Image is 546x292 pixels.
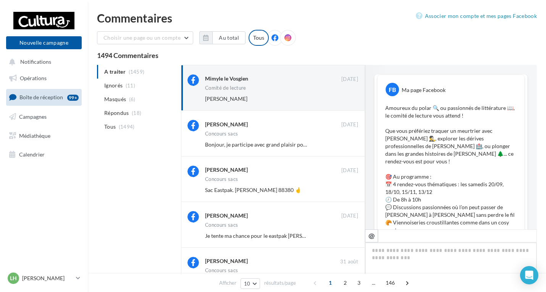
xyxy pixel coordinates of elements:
div: Ma page Facebook [402,86,446,94]
div: FB [386,83,399,96]
a: Boîte de réception99+ [5,89,83,105]
span: Boîte de réception [19,94,63,100]
span: Afficher [219,279,236,287]
a: Opérations [5,70,83,86]
div: Concours sacs [205,131,238,136]
div: Comité de lecture [205,86,246,90]
span: Répondus [104,109,129,117]
span: (11) [126,82,135,89]
button: Au total [199,31,246,44]
span: [DATE] [341,213,358,219]
a: Calendrier [5,147,83,163]
div: Commentaires [97,12,537,24]
div: Concours sacs [205,177,238,182]
div: Mimyle le Vosgien [205,75,248,82]
span: [DATE] [341,121,358,128]
span: ... [368,277,380,289]
span: 2 [339,277,351,289]
div: 1494 Commentaires [97,52,537,59]
div: Concours sacs [205,268,238,273]
div: Concours sacs [205,223,238,227]
span: LH [10,274,17,282]
a: Campagnes [5,109,83,125]
span: (1494) [119,124,135,130]
span: Masqués [104,95,126,103]
span: Opérations [20,75,47,81]
span: (6) [129,96,136,102]
span: Notifications [20,59,51,65]
span: Tous [104,123,116,131]
span: résultats/page [264,279,296,287]
div: [PERSON_NAME] [205,257,248,265]
span: Choisir une page ou un compte [103,34,181,41]
span: [PERSON_NAME] [205,95,247,102]
span: [DATE] [341,76,358,83]
span: Campagnes [19,113,47,120]
span: Ignorés [104,82,123,89]
span: Calendrier [19,151,45,158]
span: [DATE] [341,167,358,174]
div: [PERSON_NAME] [205,212,248,219]
span: Je tente ma chance pour le eastpak [PERSON_NAME] le code postal soit 88200 88550 je ne sais pas s... [205,232,530,239]
button: 10 [241,278,260,289]
span: Sac Eastpak. [PERSON_NAME] 88380 🤞 [205,187,301,193]
span: Bonjour, je participe avec grand plaisir pour le sac eastpak [PERSON_NAME] 88120. Merciiiii 🤩🤞🤞🍀🍀 [205,141,458,148]
span: 10 [244,281,250,287]
span: 1 [324,277,336,289]
span: 146 [383,277,398,289]
i: @ [368,232,375,239]
a: Médiathèque [5,128,83,144]
div: Tous [249,30,269,46]
button: Nouvelle campagne [6,36,82,49]
div: 99+ [67,95,79,101]
span: 31 août [340,258,358,265]
span: 3 [353,277,365,289]
div: Open Intercom Messenger [520,266,538,284]
button: Au total [212,31,246,44]
a: Associer mon compte et mes pages Facebook [416,11,537,21]
span: Médiathèque [19,132,50,139]
span: (18) [132,110,141,116]
button: Choisir une page ou un compte [97,31,193,44]
button: @ [365,229,378,242]
p: [PERSON_NAME] [22,274,73,282]
div: [PERSON_NAME] [205,121,248,128]
a: LH [PERSON_NAME] [6,271,82,286]
div: [PERSON_NAME] [205,166,248,174]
